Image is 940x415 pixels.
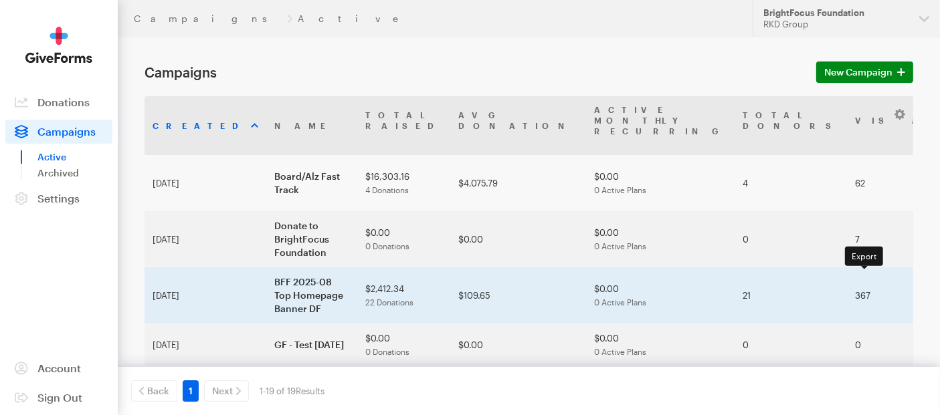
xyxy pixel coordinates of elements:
[145,211,266,267] td: [DATE]
[357,323,450,366] td: $0.00
[145,323,266,366] td: [DATE]
[145,155,266,211] td: [DATE]
[450,323,586,366] td: $0.00
[357,211,450,267] td: $0.00
[816,61,913,83] a: New Campaign
[594,241,646,251] span: 0 Active Plans
[735,211,847,267] td: 0
[145,64,800,80] h1: Campaigns
[37,192,80,204] span: Settings
[365,297,413,307] span: 22 Donations
[594,185,646,194] span: 0 Active Plans
[5,186,112,211] a: Settings
[450,155,586,211] td: $4,075.79
[357,96,450,155] th: TotalRaised: activate to sort column ascending
[594,297,646,307] span: 0 Active Plans
[847,211,933,267] td: 7
[37,165,112,181] a: Archived
[25,27,92,63] img: GiveForms
[5,120,112,144] a: Campaigns
[763,7,909,19] div: BrightFocus Foundation
[450,366,586,409] td: $0.00
[735,155,847,211] td: 4
[37,125,96,138] span: Campaigns
[735,323,847,366] td: 0
[357,366,450,409] td: $0.00
[586,155,735,211] td: $0.00
[586,267,735,323] td: $0.00
[450,267,586,323] td: $109.65
[37,362,81,374] span: Account
[365,185,409,194] span: 4 Donations
[586,323,735,366] td: $0.00
[847,323,933,366] td: 0
[586,366,735,409] td: $0.00
[296,386,324,396] span: Results
[365,241,409,251] span: 0 Donations
[357,267,450,323] td: $2,412.34
[37,149,112,165] a: Active
[266,323,357,366] td: GF - Test [DATE]
[134,13,282,24] a: Campaigns
[735,96,847,155] th: TotalDonors: activate to sort column ascending
[5,386,112,410] a: Sign Out
[145,267,266,323] td: [DATE]
[365,347,409,356] span: 0 Donations
[586,211,735,267] td: $0.00
[450,211,586,267] td: $0.00
[735,267,847,323] td: 21
[763,19,909,30] div: RKD Group
[735,366,847,409] td: 0
[266,155,357,211] td: Board/Alz Fast Track
[847,96,933,155] th: Visits: activate to sort column ascending
[847,366,933,409] td: 0
[847,267,933,323] td: 367
[586,96,735,155] th: Active MonthlyRecurring: activate to sort column ascending
[5,90,112,114] a: Donations
[847,155,933,211] td: 62
[266,96,357,155] th: Name: activate to sort column ascending
[450,96,586,155] th: AvgDonation: activate to sort column ascending
[266,267,357,323] td: BFF 2025-08 Top Homepage Banner DF
[260,380,324,402] div: 1-19 of 19
[145,366,266,409] td: [DATE]
[266,211,357,267] td: Donate to BrightFocus Foundation
[37,96,90,108] span: Donations
[37,391,82,404] span: Sign Out
[357,155,450,211] td: $16,303.16
[5,356,112,380] a: Account
[594,347,646,356] span: 0 Active Plans
[145,96,266,155] th: Created: activate to sort column ascending
[266,366,357,409] td: Default GiveForm 6
[824,64,892,80] span: New Campaign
